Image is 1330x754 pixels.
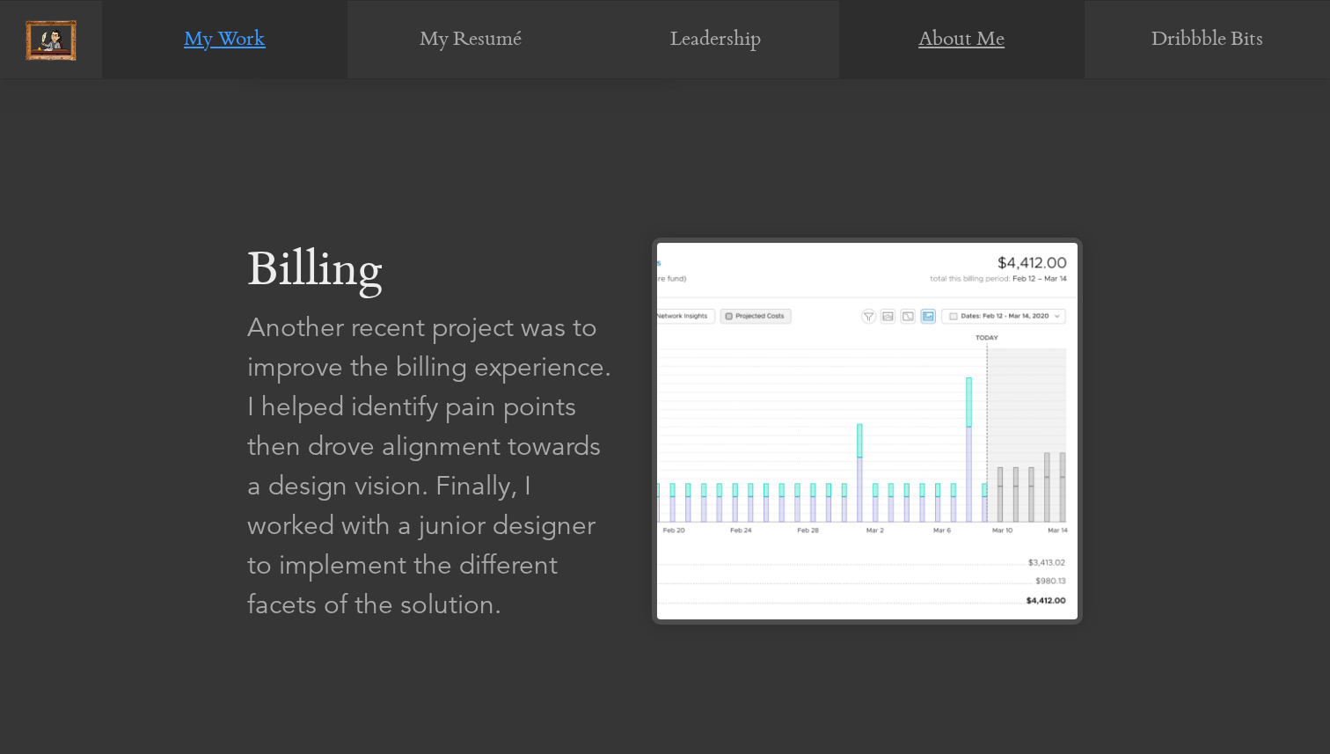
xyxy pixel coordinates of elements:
[102,1,347,80] a: My Work
[347,1,593,80] a: My Resumé
[247,308,617,625] div: Another recent project was to improve the billing experience. I helped identify pain points then ...
[159,150,1171,713] a: Billing Billing Billing Another recent project was to improve the billing experience. I helped id...
[26,20,77,61] img: picture-frame.png
[839,1,1085,80] a: About Me
[247,238,617,308] div: Billing
[1085,1,1330,80] a: Dribbble Bits
[593,1,838,80] a: Leadership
